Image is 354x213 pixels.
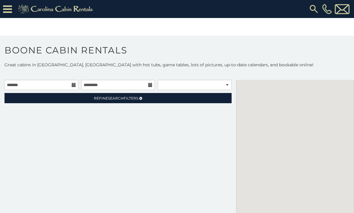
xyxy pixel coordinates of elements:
img: Khaki-logo.png [15,3,98,15]
img: search-regular.svg [308,4,319,14]
a: [PHONE_NUMBER] [321,4,333,14]
span: Search [108,96,124,100]
a: RefineSearchFilters [4,93,232,103]
span: Refine Filters [94,96,138,100]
